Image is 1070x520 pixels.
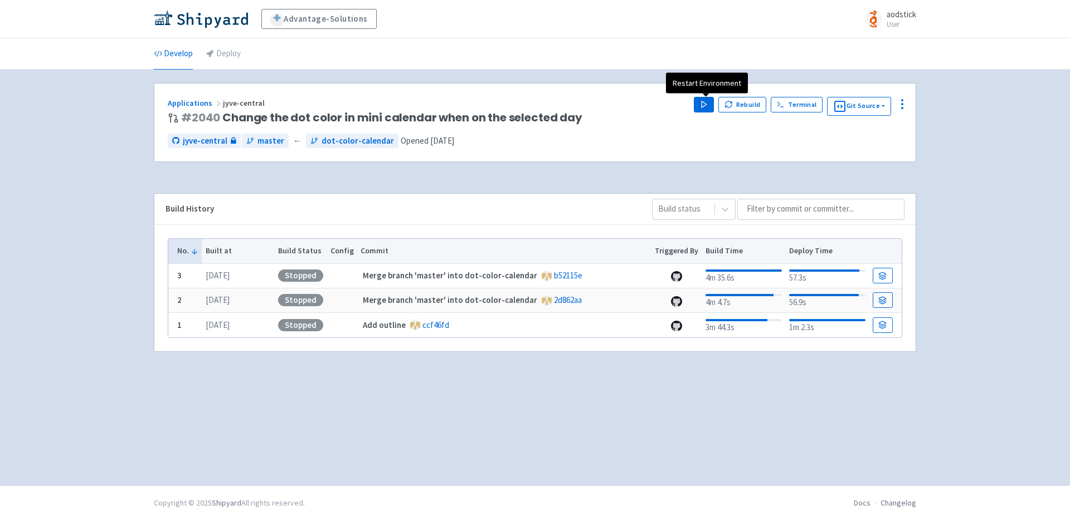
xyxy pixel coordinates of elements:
[702,239,785,263] th: Build Time
[737,199,904,220] input: Filter by commit or committer...
[168,98,223,108] a: Applications
[789,267,865,284] div: 57.3s
[154,38,193,70] a: Develop
[322,135,394,148] span: dot-color-calendar
[554,295,582,305] a: 2d862aa
[401,135,454,146] span: Opened
[694,97,714,112] button: Play
[706,267,782,284] div: 4m 35.6s
[363,270,537,281] strong: Merge branch 'master' into dot-color-calendar
[651,239,702,263] th: Triggered By
[789,292,865,309] div: 56.9s
[183,135,227,148] span: jyve-central
[166,203,634,215] div: Build History
[881,498,916,508] a: Changelog
[261,9,377,29] a: Advantage-Solutions
[177,320,182,330] b: 1
[887,9,916,19] span: aodstick
[223,98,266,108] span: jyve-central
[278,319,323,331] div: Stopped
[274,239,327,263] th: Build Status
[785,239,869,263] th: Deploy Time
[789,317,865,334] div: 1m 2.3s
[293,135,301,148] span: ←
[177,245,198,257] button: No.
[278,269,323,282] div: Stopped
[827,97,891,116] button: Git Source
[154,10,248,28] img: Shipyard logo
[202,239,274,263] th: Built at
[242,134,289,149] a: master
[873,317,893,333] a: Build Details
[212,498,241,508] a: Shipyard
[854,498,870,508] a: Docs
[206,38,241,70] a: Deploy
[873,292,893,308] a: Build Details
[327,239,357,263] th: Config
[177,295,182,305] b: 2
[306,134,398,149] a: dot-color-calendar
[554,270,582,281] a: b52115e
[887,21,916,28] small: User
[177,270,182,281] b: 3
[771,97,823,112] a: Terminal
[278,294,323,306] div: Stopped
[154,497,305,509] div: Copyright © 2025 All rights reserved.
[858,10,916,28] a: aodstick User
[363,295,537,305] strong: Merge branch 'master' into dot-color-calendar
[363,320,406,330] strong: Add outline
[206,320,230,330] time: [DATE]
[873,268,893,283] a: Build Details
[706,317,782,334] div: 3m 44.3s
[706,292,782,309] div: 4m 4.7s
[430,135,454,146] time: [DATE]
[206,270,230,281] time: [DATE]
[718,97,766,112] button: Rebuild
[181,110,220,125] a: #2040
[181,111,582,124] span: Change the dot color in mini calendar when on the selected day
[422,320,449,330] a: ccf46fd
[257,135,284,148] span: master
[357,239,651,263] th: Commit
[168,134,241,149] a: jyve-central
[206,295,230,305] time: [DATE]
